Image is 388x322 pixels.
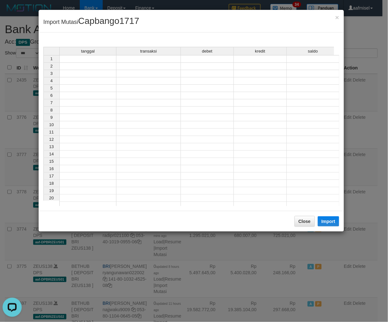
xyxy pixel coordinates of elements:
[50,56,53,61] span: 1
[50,93,53,98] span: 6
[49,181,54,186] span: 18
[81,49,95,54] span: tanggal
[49,166,54,171] span: 16
[202,49,213,54] span: debet
[43,47,59,55] th: Select whole grid
[49,144,54,149] span: 13
[3,3,22,22] button: Open LiveChat chat widget
[295,216,315,227] button: Close
[49,130,54,134] span: 11
[255,49,265,54] span: kredit
[50,86,53,90] span: 5
[49,188,54,193] span: 19
[49,159,54,164] span: 15
[50,78,53,83] span: 4
[50,115,53,120] span: 9
[49,152,54,156] span: 14
[49,137,54,142] span: 12
[50,108,53,112] span: 8
[49,122,54,127] span: 10
[335,14,339,21] button: Close
[335,14,339,21] span: ×
[49,196,54,200] span: 20
[140,49,157,54] span: transaksi
[43,19,139,25] span: Import Mutasi
[49,174,54,178] span: 17
[318,216,339,226] button: Import
[50,100,53,105] span: 7
[50,64,53,68] span: 2
[308,49,318,54] span: saldo
[78,16,139,26] span: Capbango1717
[50,71,53,76] span: 3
